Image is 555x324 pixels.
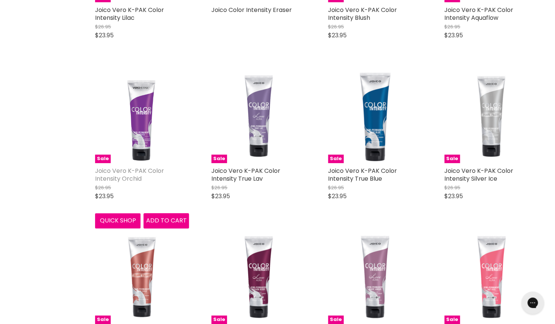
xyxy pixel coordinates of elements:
img: Joico Vero K-PAK Color Intensity Rose Gold [95,230,189,324]
a: Joico Vero K-PAK Color Intensity Silver Ice [444,166,513,183]
span: Sale [328,315,344,324]
button: Quick shop [95,213,141,228]
span: Add to cart [146,216,187,225]
span: $26.95 [95,184,111,191]
a: Joico Color Intensity Eraser [211,6,292,14]
span: $23.95 [328,31,347,40]
img: Joico Vero K-PAK Color Intensity Mauve Amour [328,230,422,324]
a: Joico Vero K-PAK Color Intensity OrchidSale [95,69,189,163]
a: Joico Vero K-PAK Color Intensity True Blue [328,166,397,183]
a: Joico Vero K-PAK Color Intensity Silver IceSale [444,69,538,163]
a: Joico Vero K-PAK Color Intensity Orchid [95,166,164,183]
span: $26.95 [444,23,460,30]
img: Joico Vero K-PAK Color Intensity Passion Berry [211,230,305,324]
button: Add to cart [144,213,189,228]
span: $26.95 [328,184,344,191]
span: Sale [211,155,227,163]
span: $23.95 [95,192,114,200]
a: Joico Vero K-PAK Color Intensity Passion BerrySale [211,230,305,324]
a: Joico Vero K-PAK Color Intensity Lilac [95,6,164,22]
a: Joico Vero K-PAK Color Intensity Aquaflow [444,6,513,22]
span: $23.95 [328,192,347,200]
a: Joico Vero K-PAK Color Intensity True LavSale [211,69,305,163]
span: $23.95 [211,192,230,200]
span: $26.95 [95,23,111,30]
span: $26.95 [444,184,460,191]
a: Joico Vero K-PAK Color Intensity Rose GoldSale [95,230,189,324]
span: $26.95 [211,184,227,191]
img: Joico Vero K-PAK Color Intensity True Lav [211,69,305,163]
span: Sale [211,315,227,324]
a: Joico Vero K-PAK Color Intensity True Lav [211,166,280,183]
span: $26.95 [328,23,344,30]
iframe: Gorgias live chat messenger [518,289,548,317]
span: Sale [95,155,111,163]
img: Joico Vero K-PAK Color Intensity Silver Ice [444,69,538,163]
a: Joico Vero K-PAK Color Intensity Hot KissSale [444,230,538,324]
span: Sale [328,155,344,163]
span: Sale [444,315,460,324]
span: $23.95 [444,192,463,200]
span: Sale [444,155,460,163]
a: Joico Vero K-PAK Color Intensity Blush [328,6,397,22]
a: Joico Vero K-PAK Color Intensity Mauve AmourSale [328,230,422,324]
span: $23.95 [444,31,463,40]
img: Joico Vero K-PAK Color Intensity True Blue [328,69,422,163]
img: Joico Vero K-PAK Color Intensity Orchid [111,69,173,163]
span: Sale [95,315,111,324]
span: $23.95 [95,31,114,40]
a: Joico Vero K-PAK Color Intensity True BlueSale [328,69,422,163]
img: Joico Vero K-PAK Color Intensity Hot Kiss [444,230,538,324]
